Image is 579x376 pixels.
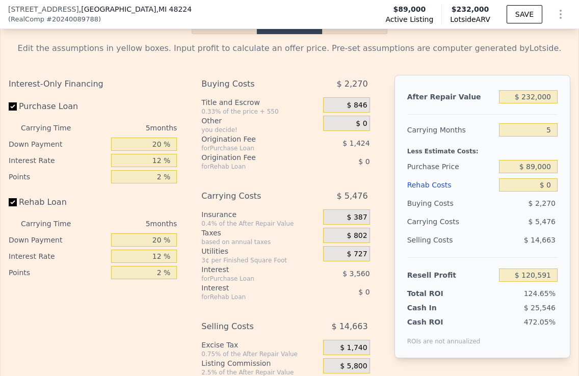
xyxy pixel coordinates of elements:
[407,88,495,106] div: After Repair Value
[46,14,98,24] span: # 20240089788
[343,270,370,278] span: $ 3,560
[201,238,319,246] div: based on annual taxes
[9,136,107,152] div: Down Payment
[407,176,495,194] div: Rehab Costs
[524,236,556,244] span: $ 14,663
[407,327,481,345] div: ROIs are not annualized
[9,248,107,264] div: Interest Rate
[358,157,370,166] span: $ 0
[201,163,300,171] div: for Rehab Loan
[347,213,367,222] span: $ 387
[452,5,489,13] span: $232,000
[201,358,319,368] div: Listing Commission
[79,4,192,14] span: , [GEOGRAPHIC_DATA]
[358,288,370,296] span: $ 0
[340,343,367,353] span: $ 1,740
[11,14,44,24] span: RealComp
[9,232,107,248] div: Down Payment
[407,157,495,176] div: Purchase Price
[201,220,319,228] div: 0.4% of the After Repair Value
[9,102,17,111] input: Purchase Loan
[156,5,192,13] span: , MI 48224
[337,75,368,93] span: $ 2,270
[9,264,107,281] div: Points
[524,304,556,312] span: $ 25,546
[347,250,367,259] span: $ 727
[201,293,300,301] div: for Rehab Loan
[9,198,17,206] input: Rehab Loan
[21,120,78,136] div: Carrying Time
[8,4,79,14] span: [STREET_ADDRESS]
[550,4,571,24] button: Show Options
[201,283,300,293] div: Interest
[407,231,495,249] div: Selling Costs
[524,318,556,326] span: 472.05%
[201,317,300,336] div: Selling Costs
[407,266,495,284] div: Resell Profit
[529,218,556,226] span: $ 5,476
[407,212,462,231] div: Carrying Costs
[201,228,319,238] div: Taxes
[9,42,570,55] div: Edit the assumptions in yellow boxes. Input profit to calculate an offer price. Pre-set assumptio...
[201,264,300,275] div: Interest
[201,187,300,205] div: Carrying Costs
[201,209,319,220] div: Insurance
[201,256,319,264] div: 3¢ per Finished Square Foot
[385,14,433,24] span: Active Listing
[201,116,319,126] div: Other
[201,350,319,358] div: 0.75% of the After Repair Value
[201,134,300,144] div: Origination Fee
[347,101,367,110] span: $ 846
[407,288,462,299] div: Total ROI
[201,275,300,283] div: for Purchase Loan
[407,317,481,327] div: Cash ROI
[9,75,177,93] div: Interest-Only Financing
[82,216,177,232] div: 5 months
[407,303,462,313] div: Cash In
[201,340,319,350] div: Excise Tax
[82,120,177,136] div: 5 months
[201,246,319,256] div: Utilities
[201,108,319,116] div: 0.33% of the price + 550
[529,199,556,207] span: $ 2,270
[340,362,367,371] span: $ 5,800
[507,5,542,23] button: SAVE
[407,194,495,212] div: Buying Costs
[524,289,556,298] span: 124.65%
[8,14,101,24] div: ( )
[356,119,367,128] span: $ 0
[9,152,107,169] div: Interest Rate
[9,97,107,116] label: Purchase Loan
[347,231,367,240] span: $ 802
[21,216,78,232] div: Carrying Time
[407,121,495,139] div: Carrying Months
[201,152,300,163] div: Origination Fee
[201,144,300,152] div: for Purchase Loan
[9,169,107,185] div: Points
[9,193,107,211] label: Rehab Loan
[393,4,426,14] span: $89,000
[201,97,319,108] div: Title and Escrow
[201,75,300,93] div: Buying Costs
[337,187,368,205] span: $ 5,476
[407,139,558,157] div: Less Estimate Costs:
[201,126,319,134] div: you decide!
[331,317,367,336] span: $ 14,663
[450,14,490,24] span: Lotside ARV
[343,139,370,147] span: $ 1,424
